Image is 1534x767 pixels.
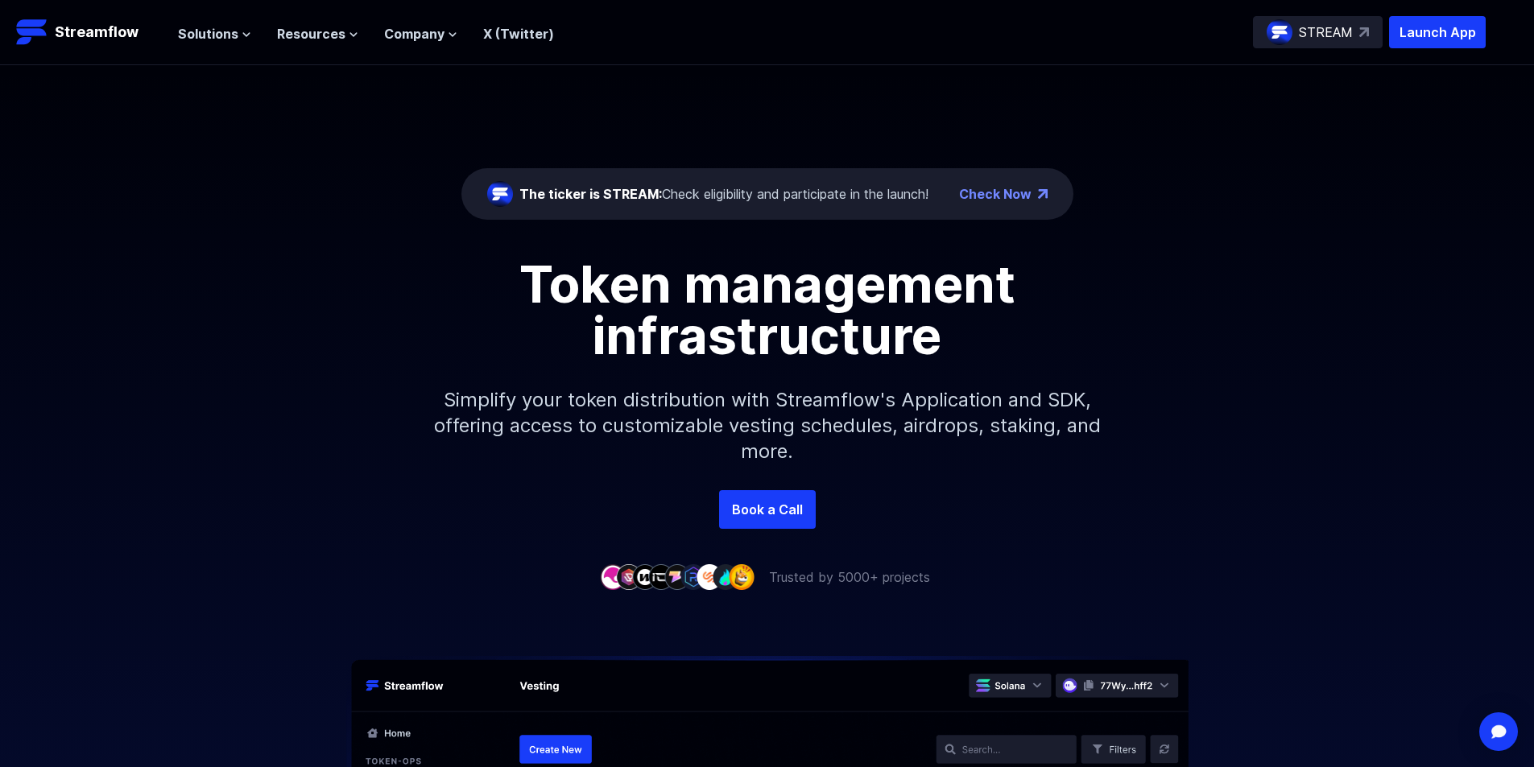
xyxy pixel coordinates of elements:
h1: Token management infrastructure [405,258,1130,361]
img: top-right-arrow.svg [1359,27,1369,37]
img: company-2 [616,564,642,589]
img: company-7 [697,564,722,589]
span: Solutions [178,24,238,43]
img: company-4 [648,564,674,589]
button: Solutions [178,24,251,43]
span: Resources [277,24,345,43]
button: Launch App [1389,16,1486,48]
img: Streamflow Logo [16,16,48,48]
img: company-8 [713,564,738,589]
p: STREAM [1299,23,1353,42]
span: The ticker is STREAM: [519,186,662,202]
a: Streamflow [16,16,162,48]
img: company-9 [729,564,755,589]
a: X (Twitter) [483,26,554,42]
a: Book a Call [719,490,816,529]
p: Trusted by 5000+ projects [769,567,930,587]
p: Simplify your token distribution with Streamflow's Application and SDK, offering access to custom... [421,361,1114,490]
img: streamflow-logo-circle.png [1267,19,1292,45]
img: company-1 [600,564,626,589]
img: company-6 [680,564,706,589]
img: company-3 [632,564,658,589]
div: Open Intercom Messenger [1479,712,1518,751]
p: Streamflow [55,21,139,43]
a: STREAM [1253,16,1383,48]
img: top-right-arrow.png [1038,189,1048,199]
img: company-5 [664,564,690,589]
div: Check eligibility and participate in the launch! [519,184,928,204]
button: Company [384,24,457,43]
a: Check Now [959,184,1032,204]
img: streamflow-logo-circle.png [487,181,513,207]
button: Resources [277,24,358,43]
span: Company [384,24,444,43]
